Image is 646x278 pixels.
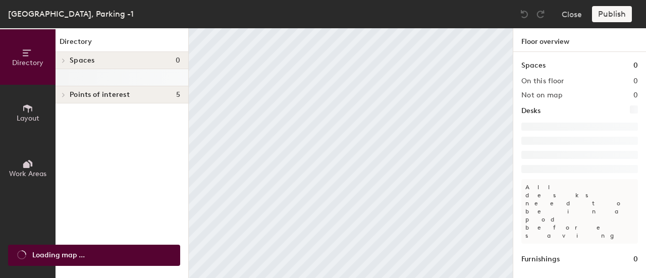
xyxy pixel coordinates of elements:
span: Work Areas [9,170,46,178]
img: Redo [535,9,546,19]
h1: Spaces [521,60,546,71]
button: Close [562,6,582,22]
h1: Floor overview [513,28,646,52]
img: Undo [519,9,529,19]
h2: Not on map [521,91,562,99]
span: 0 [176,57,180,65]
span: Layout [17,114,39,123]
h1: 0 [633,254,638,265]
canvas: Map [189,28,513,278]
h1: Directory [56,36,188,52]
span: Points of interest [70,91,130,99]
h2: 0 [633,91,638,99]
h1: 0 [633,60,638,71]
p: All desks need to be in a pod before saving [521,179,638,244]
span: Spaces [70,57,95,65]
div: [GEOGRAPHIC_DATA], Parking -1 [8,8,134,20]
span: Directory [12,59,43,67]
h1: Desks [521,105,541,117]
h2: On this floor [521,77,564,85]
span: Loading map ... [32,250,85,261]
span: 5 [176,91,180,99]
h2: 0 [633,77,638,85]
h1: Furnishings [521,254,560,265]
